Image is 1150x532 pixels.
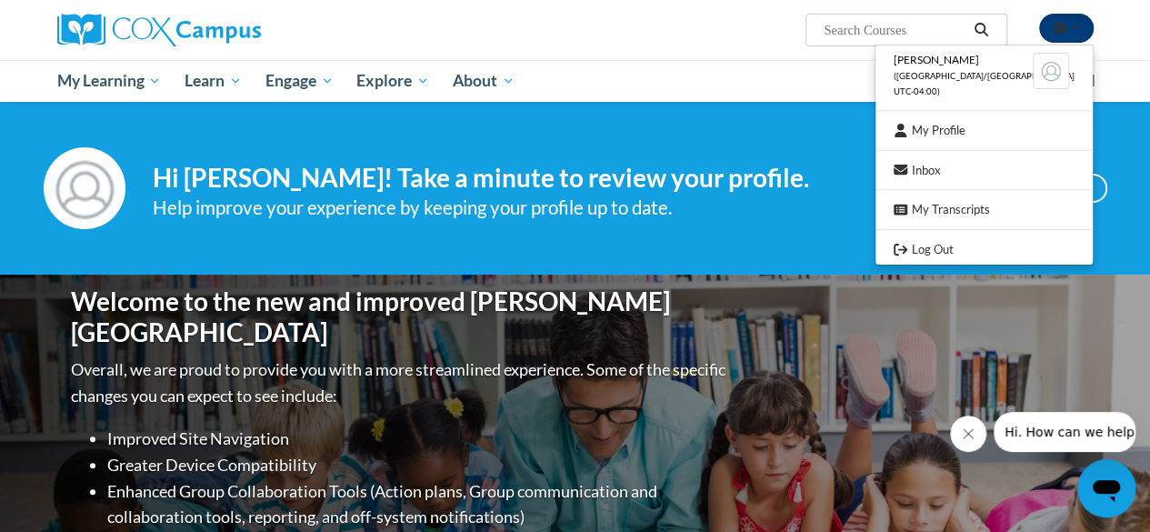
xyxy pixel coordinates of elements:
img: Profile Image [44,147,125,229]
span: [PERSON_NAME] [894,53,979,66]
a: My Profile [875,119,1093,142]
h4: Hi [PERSON_NAME]! Take a minute to review your profile. [153,163,967,194]
iframe: Button to launch messaging window [1077,459,1135,517]
iframe: Message from company [994,412,1135,452]
a: Inbox [875,159,1093,182]
span: My Learning [56,70,161,92]
li: Improved Site Navigation [107,426,730,452]
li: Greater Device Compatibility [107,452,730,478]
span: Hi. How can we help? [11,13,147,27]
h1: Welcome to the new and improved [PERSON_NAME][GEOGRAPHIC_DATA] [71,286,730,347]
img: Learner Profile Avatar [1033,53,1069,89]
iframe: Close message [950,416,986,452]
li: Enhanced Group Collaboration Tools (Action plans, Group communication and collaboration tools, re... [107,478,730,531]
a: About [441,60,526,102]
div: Help improve your experience by keeping your profile up to date. [153,193,967,223]
a: My Transcripts [875,198,1093,221]
img: Cox Campus [57,14,261,46]
span: ([GEOGRAPHIC_DATA]/[GEOGRAPHIC_DATA] UTC-04:00) [894,71,1075,96]
span: Explore [356,70,429,92]
a: Explore [345,60,441,102]
div: Main menu [44,60,1107,102]
a: Cox Campus [57,14,385,46]
a: Engage [254,60,345,102]
button: Search [967,19,995,41]
p: Overall, we are proud to provide you with a more streamlined experience. Some of the specific cha... [71,356,730,409]
a: My Learning [45,60,174,102]
input: Search Courses [822,19,967,41]
a: Logout [875,238,1093,261]
span: Engage [265,70,334,92]
span: About [453,70,515,92]
span: Learn [185,70,242,92]
a: Learn [173,60,254,102]
button: Account Settings [1039,14,1094,43]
